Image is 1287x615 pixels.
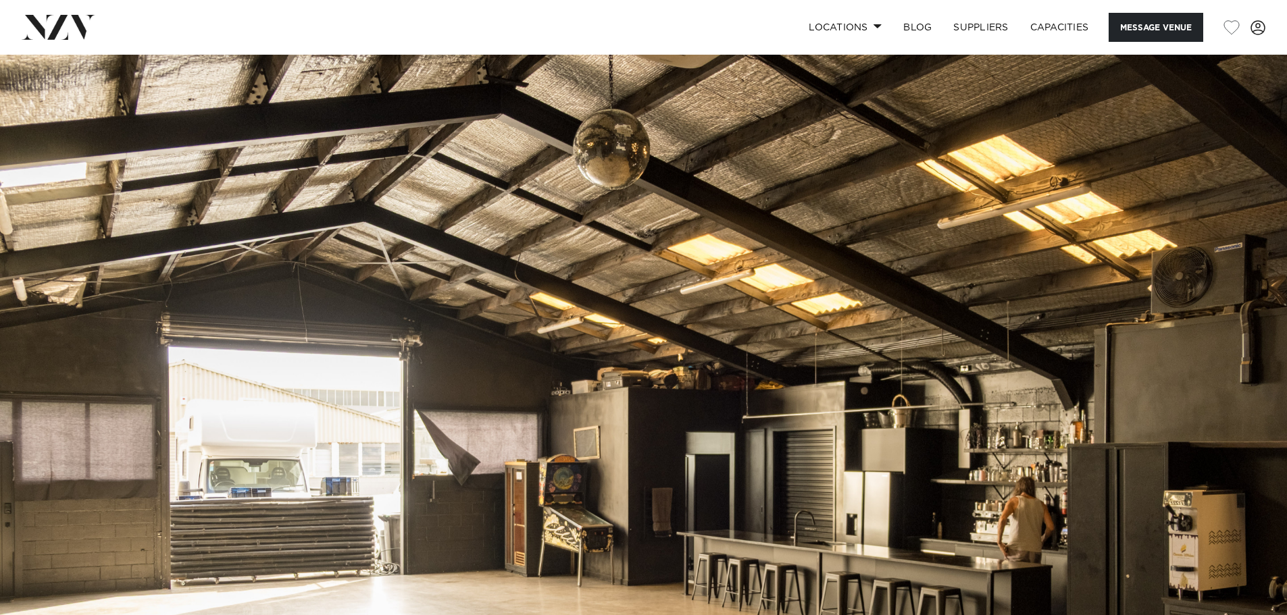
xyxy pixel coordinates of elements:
[798,13,892,42] a: Locations
[22,15,95,39] img: nzv-logo.png
[892,13,942,42] a: BLOG
[1019,13,1100,42] a: Capacities
[1109,13,1203,42] button: Message Venue
[942,13,1019,42] a: SUPPLIERS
